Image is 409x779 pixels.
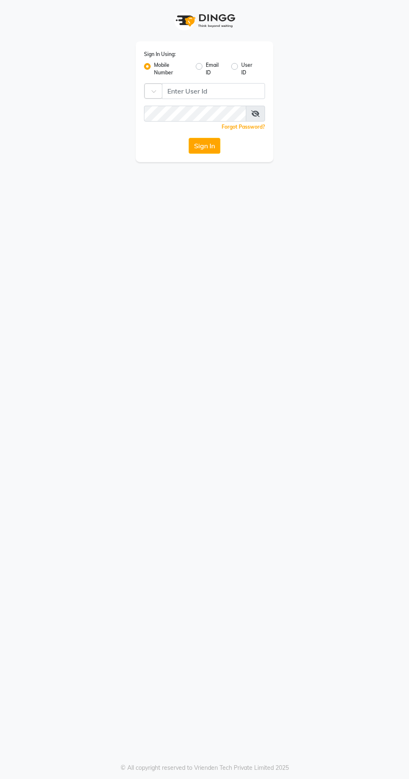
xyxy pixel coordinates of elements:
label: User ID [241,61,258,76]
a: Forgot Password? [222,124,265,130]
label: Mobile Number [154,61,189,76]
label: Email ID [206,61,225,76]
label: Sign In Using: [144,51,176,58]
input: Username [162,83,265,99]
input: Username [144,106,246,122]
button: Sign In [189,138,220,154]
img: logo1.svg [171,8,238,33]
